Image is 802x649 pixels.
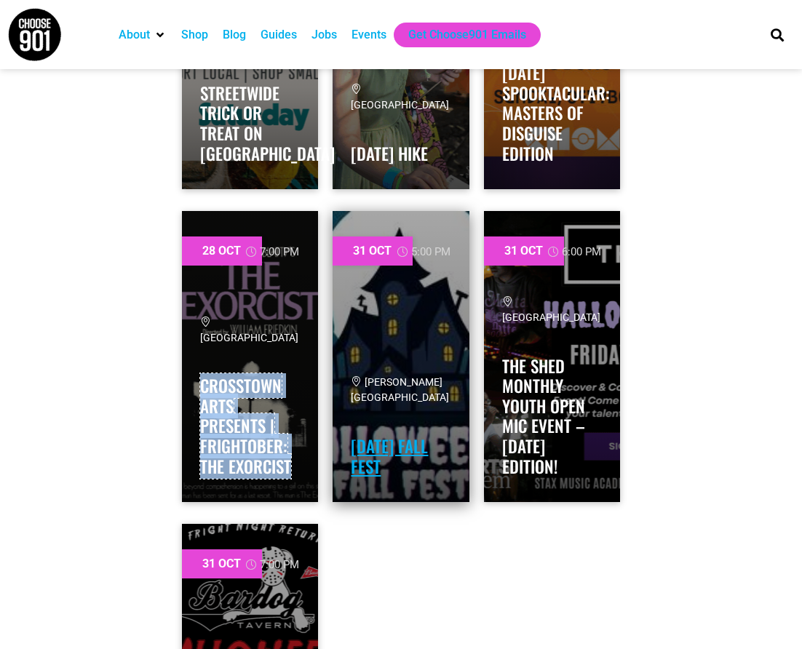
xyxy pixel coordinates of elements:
a: Crosstown Arts Presents | Frightober: The Exorcist [200,373,291,478]
span: [GEOGRAPHIC_DATA] [351,84,449,111]
a: Blog [223,26,246,44]
a: Get Choose901 Emails [408,26,526,44]
a: Jobs [311,26,337,44]
a: About [119,26,150,44]
a: [DATE] Hike [351,141,428,166]
nav: Main nav [111,23,749,47]
a: Shop [181,26,208,44]
div: Search [766,23,790,47]
a: Guides [261,26,297,44]
a: Events [352,26,386,44]
a: Streetwide Trick or Treat on [GEOGRAPHIC_DATA] [200,81,335,166]
a: [DATE] Spooktacular: Masters of Disguise edition [502,60,610,165]
a: The Shed Monthly Youth Open Mic Event – [DATE] Edition! [502,354,585,479]
a: [DATE] Fall Fest [351,434,428,479]
span: [GEOGRAPHIC_DATA] [200,316,298,343]
span: [GEOGRAPHIC_DATA] [502,296,600,323]
div: About [111,23,174,47]
span: [PERSON_NAME][GEOGRAPHIC_DATA] [351,376,449,403]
